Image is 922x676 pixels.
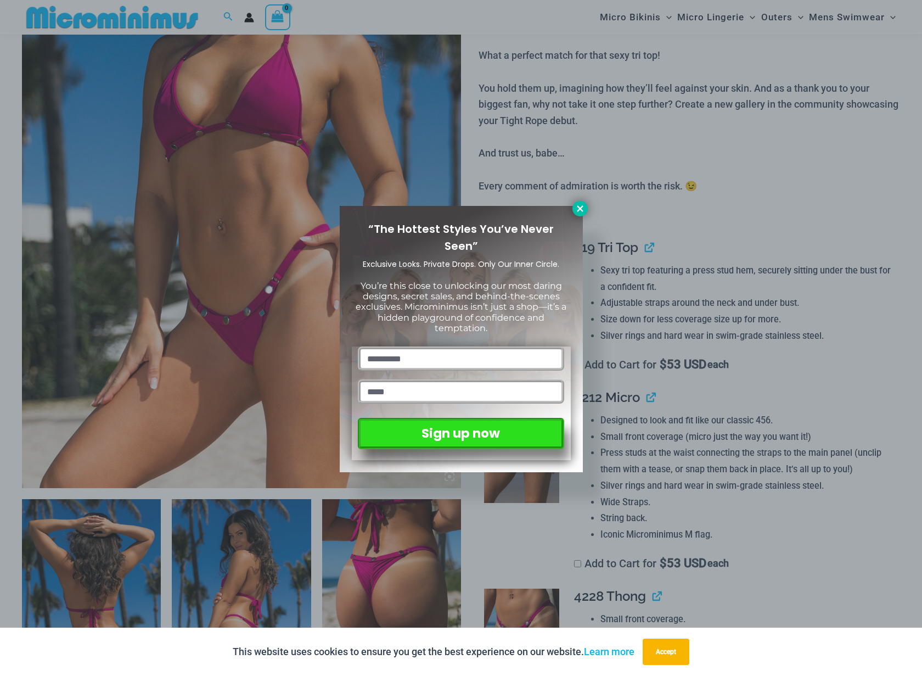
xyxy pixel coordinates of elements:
[572,201,588,216] button: Close
[643,639,689,665] button: Accept
[584,646,634,657] a: Learn more
[356,281,566,333] span: You’re this close to unlocking our most daring designs, secret sales, and behind-the-scenes exclu...
[368,221,554,254] span: “The Hottest Styles You’ve Never Seen”
[363,259,559,270] span: Exclusive Looks. Private Drops. Only Our Inner Circle.
[233,644,634,660] p: This website uses cookies to ensure you get the best experience on our website.
[358,418,564,449] button: Sign up now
